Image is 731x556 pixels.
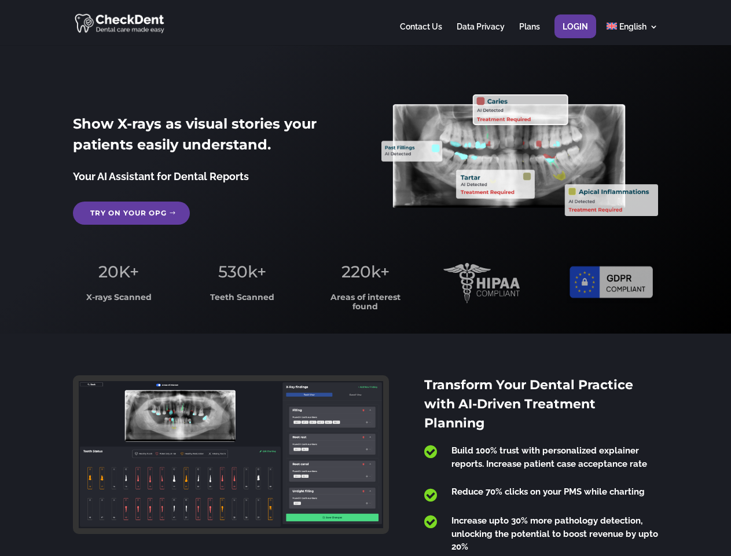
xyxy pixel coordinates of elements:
[607,23,658,45] a: English
[424,488,437,503] span: 
[400,23,442,45] a: Contact Us
[451,445,647,469] span: Build 100% trust with personalized explainer reports. Increase patient case acceptance rate
[341,262,390,281] span: 220k+
[73,170,249,182] span: Your AI Assistant for Dental Reports
[73,202,190,225] a: Try on your OPG
[73,114,349,161] h2: Show X-rays as visual stories your patients easily understand.
[424,514,437,529] span: 
[218,262,266,281] span: 530k+
[451,515,658,552] span: Increase upto 30% more pathology detection, unlocking the potential to boost revenue by upto 20%
[75,12,166,34] img: CheckDent AI
[424,377,633,431] span: Transform Your Dental Practice with AI-Driven Treatment Planning
[424,444,437,459] span: 
[563,23,588,45] a: Login
[451,487,645,497] span: Reduce 70% clicks on your PMS while charting
[98,262,139,281] span: 20K+
[619,22,646,31] span: English
[457,23,505,45] a: Data Privacy
[381,94,657,216] img: X_Ray_annotated
[320,293,412,317] h3: Areas of interest found
[519,23,540,45] a: Plans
